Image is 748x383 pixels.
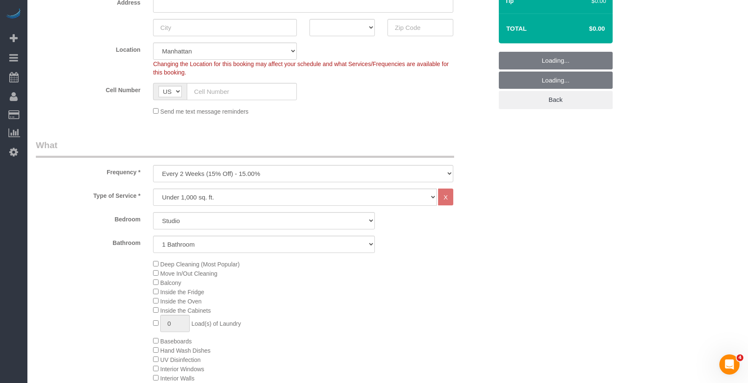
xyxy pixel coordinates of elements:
[36,139,454,158] legend: What
[160,338,192,345] span: Baseboards
[30,83,147,94] label: Cell Number
[30,236,147,247] label: Bathroom
[30,212,147,223] label: Bedroom
[153,19,297,36] input: City
[160,108,248,115] span: Send me text message reminders
[160,356,201,363] span: UV Disinfection
[191,320,241,327] span: Load(s) of Laundry
[160,270,217,277] span: Move In/Out Cleaning
[564,25,605,32] h4: $0.00
[160,307,211,314] span: Inside the Cabinets
[160,289,204,295] span: Inside the Fridge
[153,61,449,76] span: Changing the Location for this booking may affect your schedule and what Services/Frequencies are...
[30,165,147,176] label: Frequency *
[719,354,740,375] iframe: Intercom live chat
[160,347,210,354] span: Hand Wash Dishes
[5,8,22,20] img: Automaid Logo
[30,43,147,54] label: Location
[387,19,453,36] input: Zip Code
[499,91,613,109] a: Back
[160,298,202,305] span: Inside the Oven
[160,279,181,286] span: Balcony
[160,375,194,382] span: Interior Walls
[160,261,239,268] span: Deep Cleaning (Most Popular)
[30,189,147,200] label: Type of Service *
[187,83,297,100] input: Cell Number
[160,366,204,372] span: Interior Windows
[506,25,527,32] strong: Total
[737,354,743,361] span: 4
